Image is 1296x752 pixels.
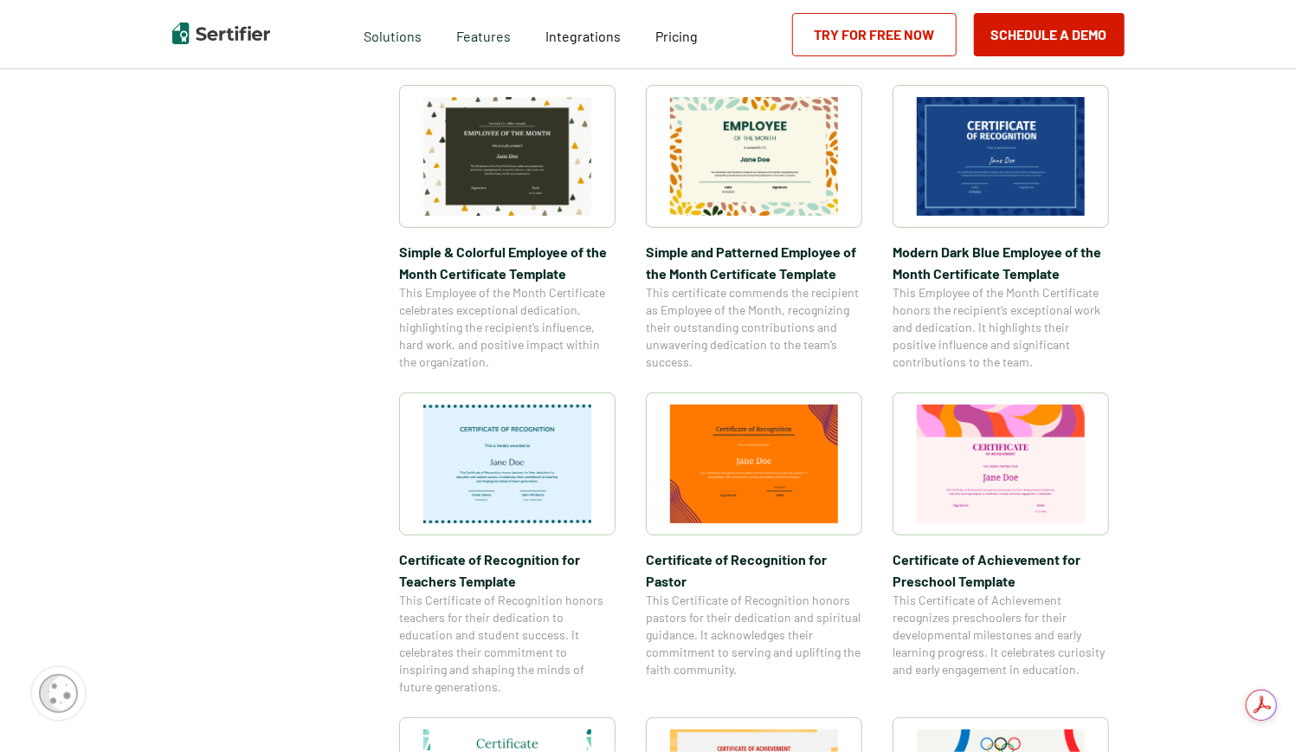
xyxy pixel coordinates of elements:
a: Simple and Patterned Employee of the Month Certificate TemplateSimple and Patterned Employee of t... [646,85,862,371]
a: Certificate of Recognition for Teachers TemplateCertificate of Recognition for Teachers TemplateT... [399,392,616,696]
a: Certificate of Achievement for Preschool TemplateCertificate of Achievement for Preschool Templat... [893,392,1109,696]
span: Certificate of Recognition for Teachers Template [399,548,616,592]
a: Try for Free Now [792,13,957,56]
span: This Certificate of Recognition honors teachers for their dedication to education and student suc... [399,592,616,696]
a: Pricing [655,23,698,45]
span: This certificate commends the recipient as Employee of the Month, recognizing their outstanding c... [646,284,862,371]
img: Certificate of Recognition for Pastor [670,405,838,523]
span: Pricing [655,28,698,44]
img: Certificate of Achievement for Preschool Template [917,405,1085,523]
img: Modern Dark Blue Employee of the Month Certificate Template [917,97,1085,216]
span: Certificate of Achievement for Preschool Template [893,548,1109,592]
span: Features [456,23,511,45]
img: Simple and Patterned Employee of the Month Certificate Template [670,97,838,216]
a: Simple & Colorful Employee of the Month Certificate TemplateSimple & Colorful Employee of the Mon... [399,85,616,371]
img: Certificate of Recognition for Teachers Template [423,405,591,523]
span: Integrations [545,28,621,44]
span: Modern Dark Blue Employee of the Month Certificate Template [893,241,1109,284]
img: Cookie Popup Icon [39,674,78,713]
span: Solutions [364,23,422,45]
a: Modern Dark Blue Employee of the Month Certificate TemplateModern Dark Blue Employee of the Month... [893,85,1109,371]
span: Certificate of Recognition for Pastor [646,548,862,592]
button: Schedule a Demo [974,13,1125,56]
a: Integrations [545,23,621,45]
span: Simple & Colorful Employee of the Month Certificate Template [399,241,616,284]
span: This Certificate of Recognition honors pastors for their dedication and spiritual guidance. It ac... [646,592,862,678]
span: This Employee of the Month Certificate honors the recipient’s exceptional work and dedication. It... [893,284,1109,371]
a: Certificate of Recognition for PastorCertificate of Recognition for PastorThis Certificate of Rec... [646,392,862,696]
img: Sertifier | Digital Credentialing Platform [172,23,270,44]
span: This Certificate of Achievement recognizes preschoolers for their developmental milestones and ea... [893,592,1109,678]
span: This Employee of the Month Certificate celebrates exceptional dedication, highlighting the recipi... [399,284,616,371]
img: Simple & Colorful Employee of the Month Certificate Template [423,97,591,216]
span: Simple and Patterned Employee of the Month Certificate Template [646,241,862,284]
iframe: Chat Widget [1209,669,1296,752]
